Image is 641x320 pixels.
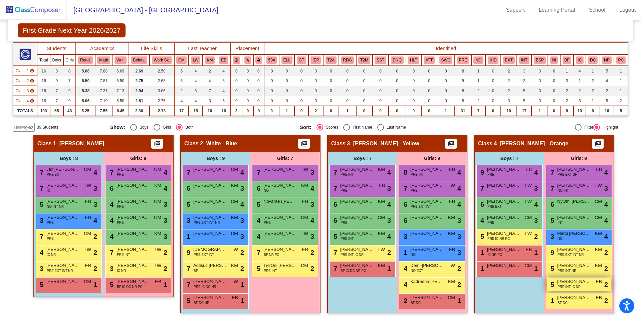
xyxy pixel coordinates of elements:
td: 5.50 [76,76,95,86]
td: 0 [264,86,279,96]
button: EB [219,56,228,64]
td: 9 [63,86,76,96]
button: EXT [503,56,515,64]
th: Last Teacher [174,43,231,54]
td: 8 [63,66,76,76]
td: 16 [217,106,231,116]
button: RDG [341,56,354,64]
td: 7 [63,76,76,86]
th: SST Process was initiated or continued this year [373,54,389,66]
td: 4 [574,66,586,76]
td: 0 [421,106,437,116]
th: Boys [50,54,63,66]
td: 0 [264,106,279,116]
th: In-Home Daycare [485,54,501,66]
th: Placement [231,43,264,54]
td: 4 [217,86,231,96]
mat-radio-group: Select an option [110,124,295,131]
td: 0 [437,86,455,96]
td: 7 [203,86,217,96]
button: IHD [488,56,498,64]
th: Attendance Concerns [421,54,437,66]
td: 0 [308,96,323,106]
button: Print Students Details [592,139,604,149]
td: 0 [531,76,548,86]
td: 1 [560,66,574,76]
button: PC [616,56,626,64]
th: No Preschool or Daycare [471,54,486,66]
td: 16 [600,106,614,116]
td: 2 [231,106,242,116]
td: 0 [406,86,422,96]
td: 2 [560,96,574,106]
td: 2.75 [150,96,174,106]
td: 16 [37,96,50,106]
button: BF [563,56,572,64]
td: 5 [455,76,471,86]
td: 2.75 [129,76,150,86]
span: 39 Students [37,124,58,130]
td: 1 [586,66,600,76]
td: 1 [279,106,294,116]
td: 8 [560,106,574,116]
td: No teacher - Mills - Green [13,66,37,76]
td: 0 [485,86,501,96]
td: 0 [406,66,422,76]
th: Gifted and Talented [294,54,308,66]
td: 10 [574,106,586,116]
td: 0 [294,106,308,116]
td: 0 [279,66,294,76]
td: 1 [531,106,548,116]
mat-icon: picture_as_pdf [447,140,455,150]
button: T2M [358,56,370,64]
td: 4 [174,96,189,106]
td: 0 [279,96,294,106]
th: English Language Learner [279,54,294,66]
td: 2 [600,86,614,96]
td: 0 [356,66,373,76]
td: 6.45 [112,106,129,116]
th: Reading Improvement (2B) at some point in the 2024-25 school year [339,54,356,66]
td: 3 [501,96,517,106]
button: DC [588,56,598,64]
td: 8 [455,86,471,96]
td: 0 [242,106,253,116]
mat-radio-group: Select an option [300,124,484,131]
th: Elizabeth Blakley [217,54,231,66]
td: 7.31 [95,86,113,96]
button: Print Students Details [298,139,310,149]
td: No teacher - White - Blue [13,76,37,86]
button: KM [205,56,215,64]
td: 16 [37,76,50,86]
td: 0 [253,76,264,86]
td: 1 [437,106,455,116]
button: SWC [439,56,453,64]
td: 0 [389,76,406,86]
button: Behav. [131,56,147,64]
td: 0 [294,96,308,106]
td: 0 [339,66,356,76]
td: 1 [339,106,356,116]
td: 0 [373,96,389,106]
td: 5 [600,96,614,106]
th: Kerry Monize [203,54,217,66]
button: HLT [408,56,419,64]
td: 0 [437,76,455,86]
th: Saw Social Worker or Counselor in 2024-25 school year [437,54,455,66]
td: 0 [231,76,242,86]
mat-icon: picture_as_pdf [300,140,308,150]
td: 1 [614,76,628,86]
td: 0 [485,96,501,106]
td: 9 [50,76,63,86]
td: 2 [174,86,189,96]
th: Individualized Education Plan (including Speech) [308,54,323,66]
button: ATT [424,56,435,64]
span: Hallway [14,124,28,130]
td: 0 [308,76,323,86]
td: 0 [308,86,323,96]
td: No teacher - Blakley - Orange [13,96,37,106]
td: 4 [217,66,231,76]
td: 0 [531,86,548,96]
td: 0 [356,96,373,106]
button: T2A [326,56,337,64]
